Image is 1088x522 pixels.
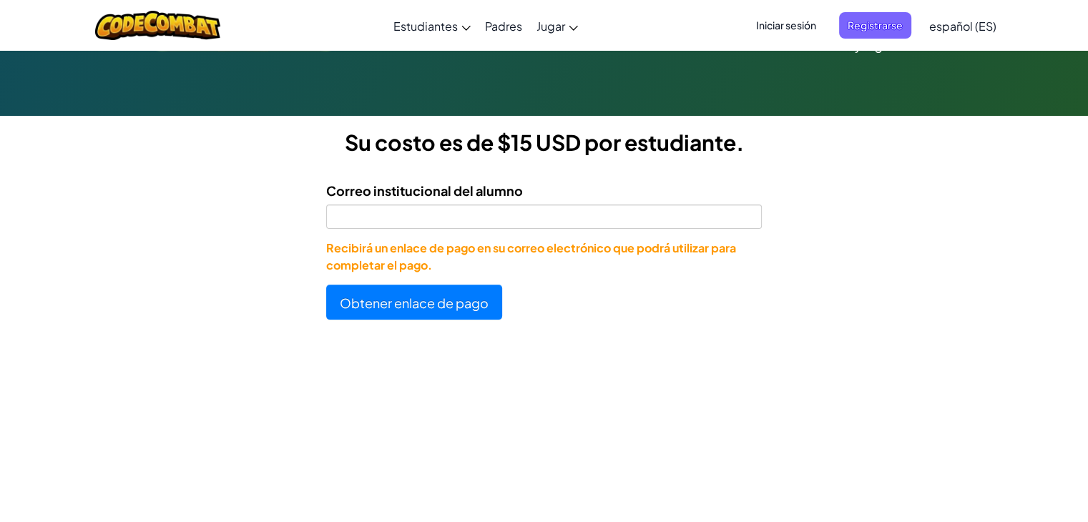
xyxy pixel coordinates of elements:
font: Padres [485,19,522,34]
font: Su costo es de $15 USD por estudiante. [345,129,744,156]
a: español (ES) [922,6,1004,45]
button: Iniciar sesión [748,12,825,39]
font: Registrarse [848,19,903,31]
button: Registrarse [839,12,911,39]
button: Obtener enlace de pago [326,285,502,320]
font: Estudiantes [393,19,458,34]
font: Obtener enlace de pago [340,295,489,311]
a: Jugar [529,6,585,45]
font: Iniciar sesión [756,19,816,31]
font: Recibirá un enlace de pago en su correo electrónico que podrá utilizar para completar el pago. [326,240,736,272]
a: Padres [478,6,529,45]
font: Correo institucional del alumno [326,182,523,199]
font: Jugar [536,19,565,34]
a: Estudiantes [386,6,478,45]
font: español (ES) [929,19,996,34]
img: Logotipo de CodeCombat [95,11,220,40]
